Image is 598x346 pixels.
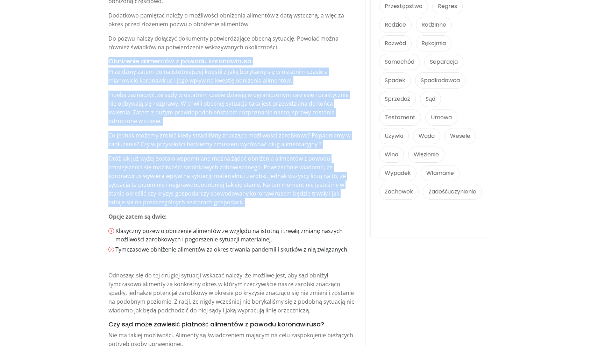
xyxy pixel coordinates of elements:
[420,91,441,107] a: Sąd
[379,128,409,144] a: Używki
[108,320,357,328] h5: Czy sąd może zawiesić płatność alimentów z powodu koronawirusa?
[108,213,167,220] strong: Opcje zatem są dwie:
[415,72,465,89] a: Spadkodawca
[408,147,444,163] a: Więzienie
[108,131,357,149] p: Co jednak możemy zrobić kiedy straciliśmy znacząco możliwości zarobkowe? Popadniemy w zadłużenie?...
[108,57,357,65] h5: Obniżenie alimentów z powodu koronawirusa
[416,17,452,33] a: Rodzinne
[423,184,482,200] a: Zadośćuczynienie
[379,184,419,200] a: Zachowek
[379,91,416,107] a: Sprzedaż
[425,110,457,126] a: Umowa
[421,165,460,181] a: Włamanie
[379,165,417,181] a: Wypadek
[379,110,421,126] a: Testament
[115,227,357,243] li: Klasyczny pozew o obniżenie alimentów ze względu na istotną i trwałą zmianę naszych możliwości za...
[379,147,404,163] a: Wina
[379,17,412,33] a: Rodzice
[108,11,357,29] p: Dodatkowo pamiętać należy o możliwości obniżenia alimentów z datą wsteczną, a więc za okres przed...
[108,91,357,126] p: Trzeba zaznaczyć, że sądy w ostatnim czasie działają w ograniczonym zakresie i praktycznie nie od...
[108,68,357,85] p: Przejdźmy zatem do najistotniejszej kwestii z jaką borykamy się w ostatnim czasie a mianowicie ko...
[379,35,412,51] a: Rozwód
[379,72,411,89] a: Spadek
[416,35,451,51] a: Rękojmia
[115,245,357,254] li: Tymczasowe obniżenie alimentów za okres trwania pandemii i skutków z nią związanych.
[108,34,357,52] p: Do pozwu należy dołączyć dokumenty potwierdzające obecną sytuację. Powołać można również świadków...
[108,271,357,315] p: Odnosząc się do tej drugiej sytuacji wskazać należy, że możliwe jest, aby sąd obniżył tymczasowo ...
[413,128,440,144] a: Wada
[444,128,476,144] a: Wesele
[424,54,463,70] a: Separacja
[379,54,420,70] a: Samochód
[108,154,357,207] p: Otóż jak już wyżej zostało wspomniane można żądać obniżenia alimentów z powodu zmniejszenia się m...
